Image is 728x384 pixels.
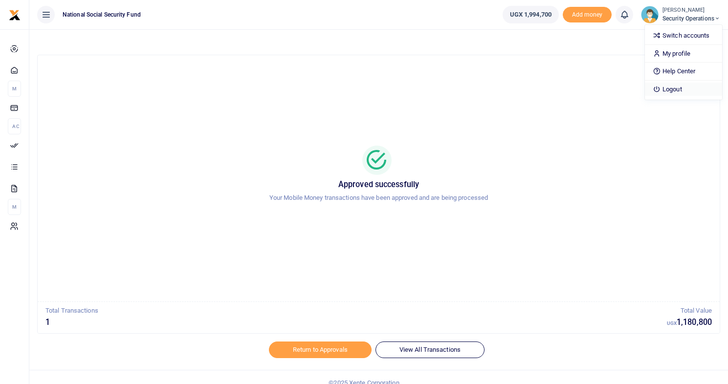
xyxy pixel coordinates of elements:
[641,6,659,23] img: profile-user
[563,7,612,23] span: Add money
[510,10,552,20] span: UGX 1,994,700
[503,6,559,23] a: UGX 1,994,700
[45,306,667,316] p: Total Transactions
[667,306,712,316] p: Total Value
[8,118,21,134] li: Ac
[269,341,372,358] a: Return to Approvals
[49,180,708,190] h5: Approved successfully
[49,193,708,203] p: Your Mobile Money transactions have been approved and are being processed
[9,11,21,18] a: logo-small logo-large logo-large
[645,83,722,96] a: Logout
[499,6,563,23] li: Wallet ballance
[662,14,720,23] span: Security Operations
[645,29,722,43] a: Switch accounts
[662,6,720,15] small: [PERSON_NAME]
[667,320,677,326] small: UGX
[9,9,21,21] img: logo-small
[563,10,612,18] a: Add money
[59,10,145,19] span: National Social Security Fund
[645,64,722,78] a: Help Center
[375,341,485,358] a: View All Transactions
[8,199,21,215] li: M
[8,81,21,97] li: M
[667,318,712,327] h5: 1,180,800
[645,47,722,61] a: My profile
[641,6,720,23] a: profile-user [PERSON_NAME] Security Operations
[45,318,667,327] h5: 1
[563,7,612,23] li: Toup your wallet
